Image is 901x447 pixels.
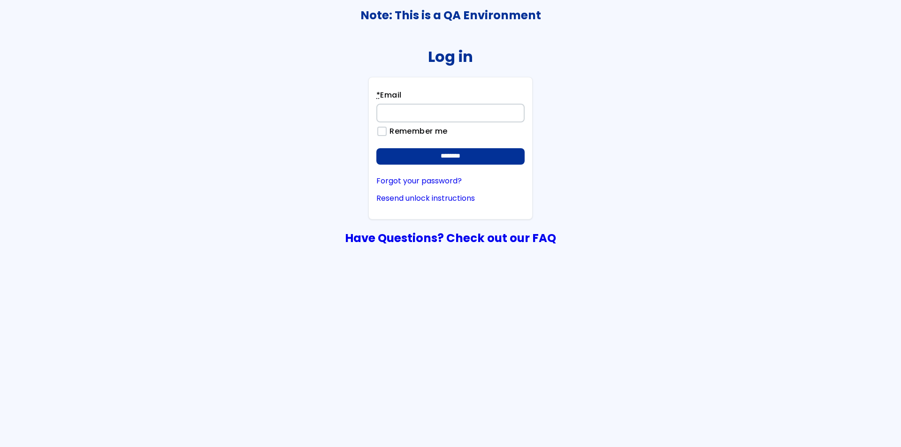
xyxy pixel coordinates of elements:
label: Remember me [385,127,447,136]
h2: Log in [428,48,473,65]
abbr: required [376,90,380,100]
a: Forgot your password? [376,177,525,185]
a: Resend unlock instructions [376,194,525,203]
label: Email [376,90,401,104]
h3: Note: This is a QA Environment [0,9,901,22]
a: Have Questions? Check out our FAQ [345,230,556,246]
